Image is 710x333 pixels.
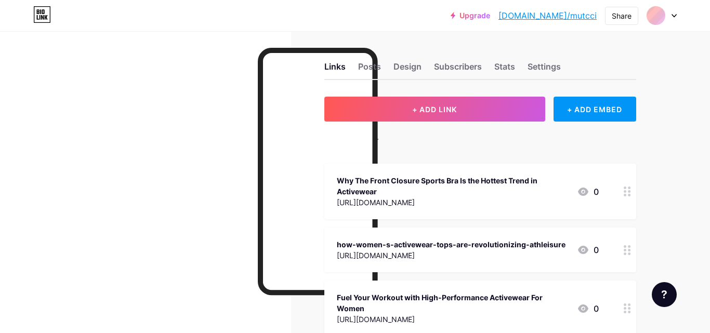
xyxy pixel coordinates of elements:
[528,60,561,79] div: Settings
[337,239,566,250] div: how-women-s-activewear-tops-are-revolutionizing-athleisure
[358,60,381,79] div: Posts
[337,175,569,197] div: Why The Front Closure Sports Bra Is the Hottest Trend in Activewear
[494,60,515,79] div: Stats
[337,292,569,314] div: Fuel Your Workout with High-Performance Activewear For Women
[337,314,569,325] div: [URL][DOMAIN_NAME]
[577,244,599,256] div: 0
[451,11,490,20] a: Upgrade
[612,10,632,21] div: Share
[337,197,569,208] div: [URL][DOMAIN_NAME]
[554,97,636,122] div: + ADD EMBED
[324,97,545,122] button: + ADD LINK
[577,302,599,315] div: 0
[393,60,422,79] div: Design
[434,60,482,79] div: Subscribers
[324,60,346,79] div: Links
[337,250,566,261] div: [URL][DOMAIN_NAME]
[412,105,457,114] span: + ADD LINK
[498,9,597,22] a: [DOMAIN_NAME]/mutcci
[577,185,599,198] div: 0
